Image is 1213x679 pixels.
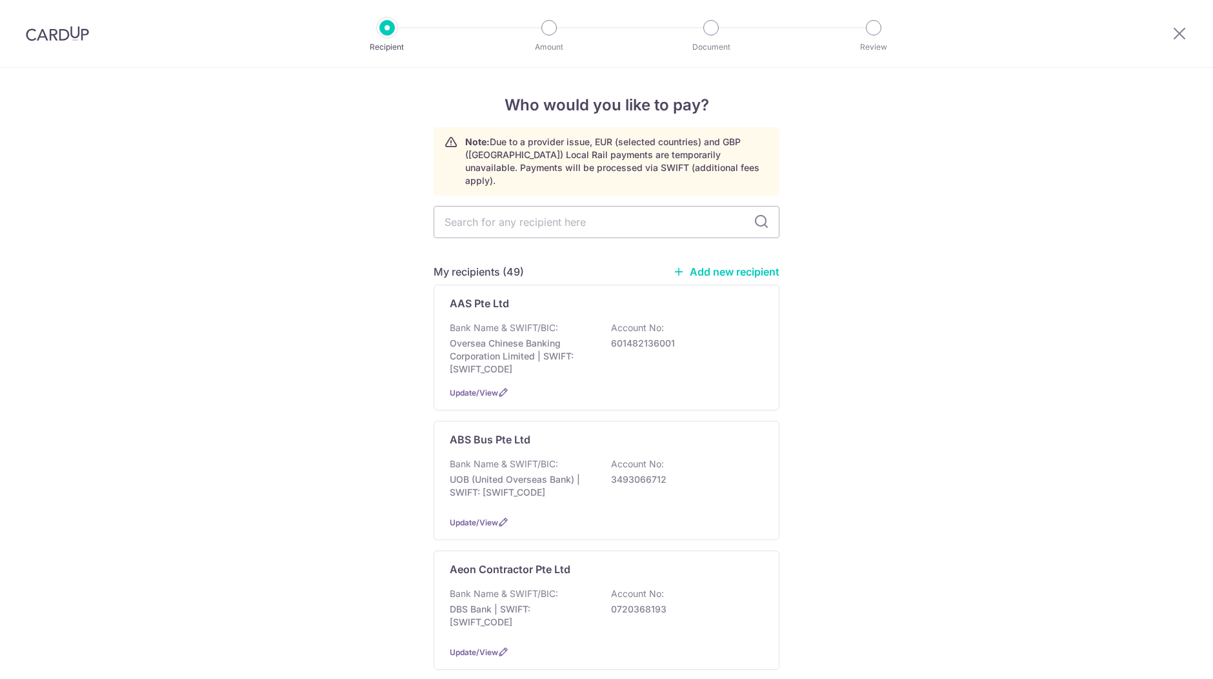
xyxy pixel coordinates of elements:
p: AAS Pte Ltd [450,296,509,311]
p: Review [826,41,921,54]
p: Account No: [611,321,664,334]
p: Bank Name & SWIFT/BIC: [450,321,558,334]
p: Account No: [611,587,664,600]
p: Account No: [611,458,664,471]
a: Add new recipient [673,265,779,278]
a: Update/View [450,647,498,657]
p: Bank Name & SWIFT/BIC: [450,458,558,471]
p: 0720368193 [611,603,756,616]
p: Due to a provider issue, EUR (selected countries) and GBP ([GEOGRAPHIC_DATA]) Local Rail payments... [465,136,768,187]
p: UOB (United Overseas Bank) | SWIFT: [SWIFT_CODE] [450,473,594,499]
p: ABS Bus Pte Ltd [450,432,530,447]
iframe: Opens a widget where you can find more information [1130,640,1200,673]
p: Amount [501,41,597,54]
h5: My recipients (49) [434,264,524,279]
p: 3493066712 [611,473,756,486]
p: 601482136001 [611,337,756,350]
p: DBS Bank | SWIFT: [SWIFT_CODE] [450,603,594,629]
a: Update/View [450,388,498,398]
p: Oversea Chinese Banking Corporation Limited | SWIFT: [SWIFT_CODE] [450,337,594,376]
p: Document [663,41,759,54]
strong: Note: [465,136,490,147]
h4: Who would you like to pay? [434,94,779,117]
input: Search for any recipient here [434,206,779,238]
a: Update/View [450,518,498,527]
p: Recipient [339,41,435,54]
p: Bank Name & SWIFT/BIC: [450,587,558,600]
p: Aeon Contractor Pte Ltd [450,562,570,577]
img: CardUp [26,26,89,41]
